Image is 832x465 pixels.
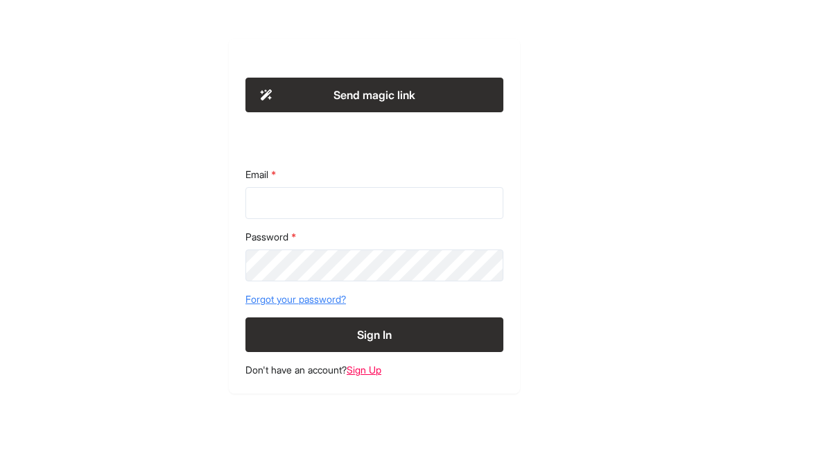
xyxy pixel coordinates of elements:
a: Forgot your password? [245,292,503,306]
footer: Don't have an account? [245,363,503,377]
label: Password [245,230,503,244]
label: Email [245,168,503,182]
button: Send magic link [245,78,503,112]
a: Sign Up [347,364,381,376]
button: Sign In [245,317,503,352]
